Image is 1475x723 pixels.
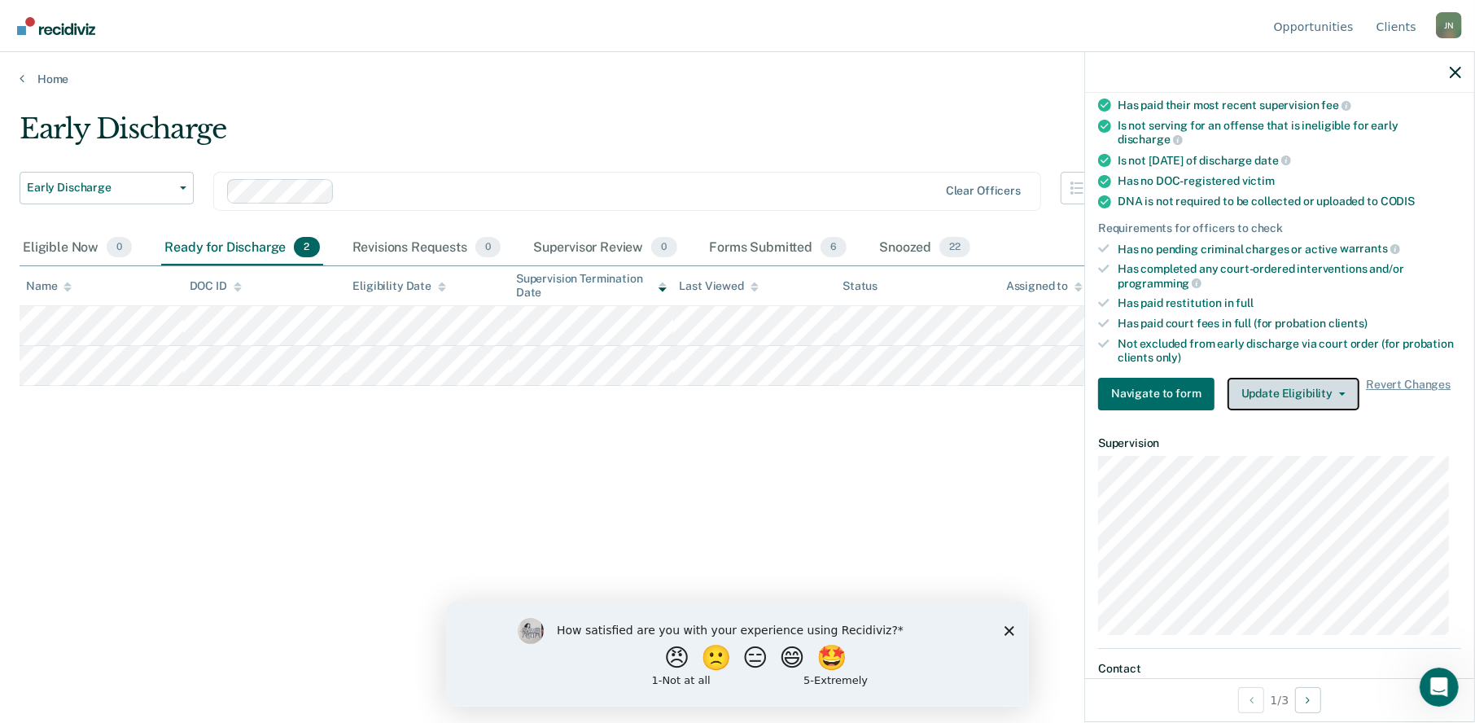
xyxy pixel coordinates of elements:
[1436,12,1462,38] button: Profile dropdown button
[1118,242,1461,256] div: Has no pending criminal charges or active
[1006,279,1083,293] div: Assigned to
[1322,99,1351,112] span: fee
[26,279,72,293] div: Name
[843,279,878,293] div: Status
[446,602,1029,707] iframe: Survey by Kim from Recidiviz
[1254,154,1290,167] span: date
[946,184,1021,198] div: Clear officers
[1098,662,1461,676] dt: Contact
[1381,195,1415,208] span: CODIS
[1098,221,1461,235] div: Requirements for officers to check
[1098,436,1461,450] dt: Supervision
[1366,378,1451,410] span: Revert Changes
[939,237,970,258] span: 22
[1436,12,1462,38] div: J N
[530,230,681,266] div: Supervisor Review
[1242,174,1275,187] span: victim
[1328,317,1368,330] span: clients)
[1118,98,1461,112] div: Has paid their most recent supervision
[17,17,95,35] img: Recidiviz
[1340,242,1400,255] span: warrants
[475,237,501,258] span: 0
[161,230,322,266] div: Ready for Discharge
[1118,277,1201,290] span: programming
[1420,668,1459,707] iframe: Intercom live chat
[1098,378,1215,410] button: Navigate to form
[1085,678,1474,721] div: 1 / 3
[1238,687,1264,713] button: Previous Opportunity
[707,230,851,266] div: Forms Submitted
[294,237,319,258] span: 2
[651,237,676,258] span: 0
[107,237,132,258] span: 0
[20,112,1126,159] div: Early Discharge
[516,272,667,300] div: Supervision Termination Date
[1295,687,1321,713] button: Next Opportunity
[1118,262,1461,290] div: Has completed any court-ordered interventions and/or
[821,237,847,258] span: 6
[1118,153,1461,168] div: Is not [DATE] of discharge
[27,181,173,195] span: Early Discharge
[1118,296,1461,310] div: Has paid restitution in
[1118,119,1461,147] div: Is not serving for an offense that is ineligible for early
[1118,195,1461,208] div: DNA is not required to be collected or uploaded to
[876,230,974,266] div: Snoozed
[1118,174,1461,188] div: Has no DOC-registered
[1156,351,1181,364] span: only)
[1098,378,1221,410] a: Navigate to form link
[1228,378,1359,410] button: Update Eligibility
[1118,317,1461,331] div: Has paid court fees in full (for probation
[349,230,504,266] div: Revisions Requests
[680,279,759,293] div: Last Viewed
[190,279,242,293] div: DOC ID
[352,279,446,293] div: Eligibility Date
[20,230,135,266] div: Eligible Now
[1118,337,1461,365] div: Not excluded from early discharge via court order (for probation clients
[1236,296,1254,309] span: full
[20,72,1455,86] a: Home
[1118,133,1183,146] span: discharge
